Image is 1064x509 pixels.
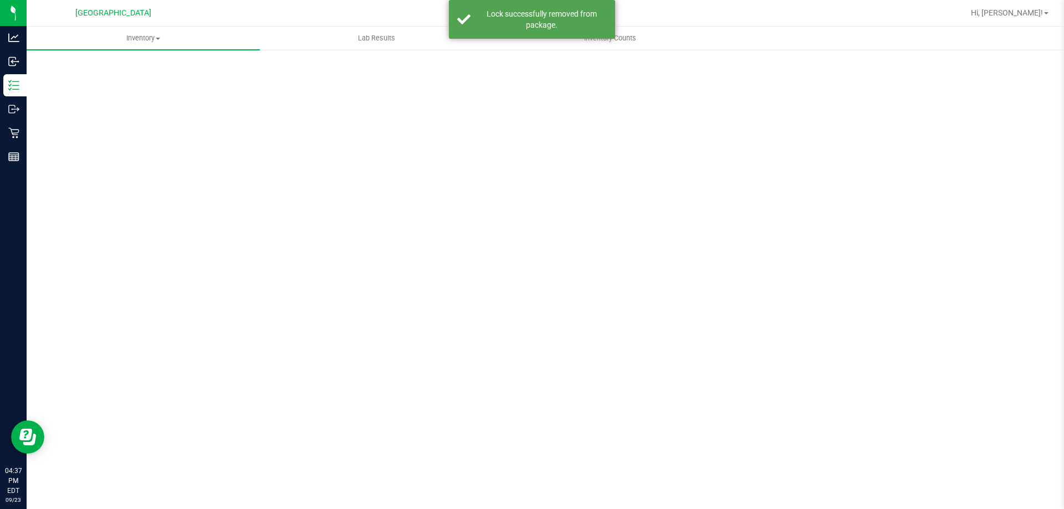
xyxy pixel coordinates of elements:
[8,127,19,138] inline-svg: Retail
[27,27,260,50] a: Inventory
[477,8,607,30] div: Lock successfully removed from package.
[5,496,22,504] p: 09/23
[75,8,151,18] span: [GEOGRAPHIC_DATA]
[8,104,19,115] inline-svg: Outbound
[343,33,410,43] span: Lab Results
[11,420,44,454] iframe: Resource center
[8,151,19,162] inline-svg: Reports
[5,466,22,496] p: 04:37 PM EDT
[971,8,1043,17] span: Hi, [PERSON_NAME]!
[260,27,493,50] a: Lab Results
[8,80,19,91] inline-svg: Inventory
[8,56,19,67] inline-svg: Inbound
[27,33,260,43] span: Inventory
[8,32,19,43] inline-svg: Analytics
